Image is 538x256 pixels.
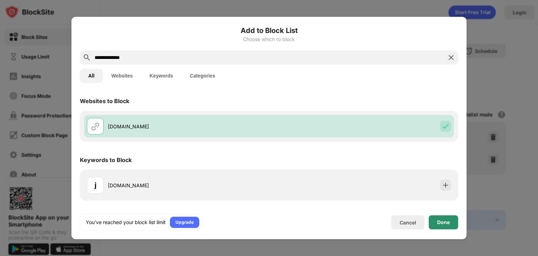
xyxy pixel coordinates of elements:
[108,123,269,130] div: [DOMAIN_NAME]
[80,69,103,83] button: All
[80,156,132,163] div: Keywords to Block
[91,122,99,130] img: url.svg
[103,69,141,83] button: Websites
[95,180,96,190] div: j
[80,36,458,42] div: Choose which to block
[141,69,181,83] button: Keywords
[437,220,450,225] div: Done
[447,53,455,62] img: search-close
[83,53,91,62] img: search.svg
[175,219,194,226] div: Upgrade
[400,220,416,225] div: Cancel
[80,97,129,105] div: Websites to Block
[181,69,223,83] button: Categories
[86,219,166,226] div: You’ve reached your block list limit
[80,25,458,36] h6: Add to Block List
[108,182,269,189] div: [DOMAIN_NAME]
